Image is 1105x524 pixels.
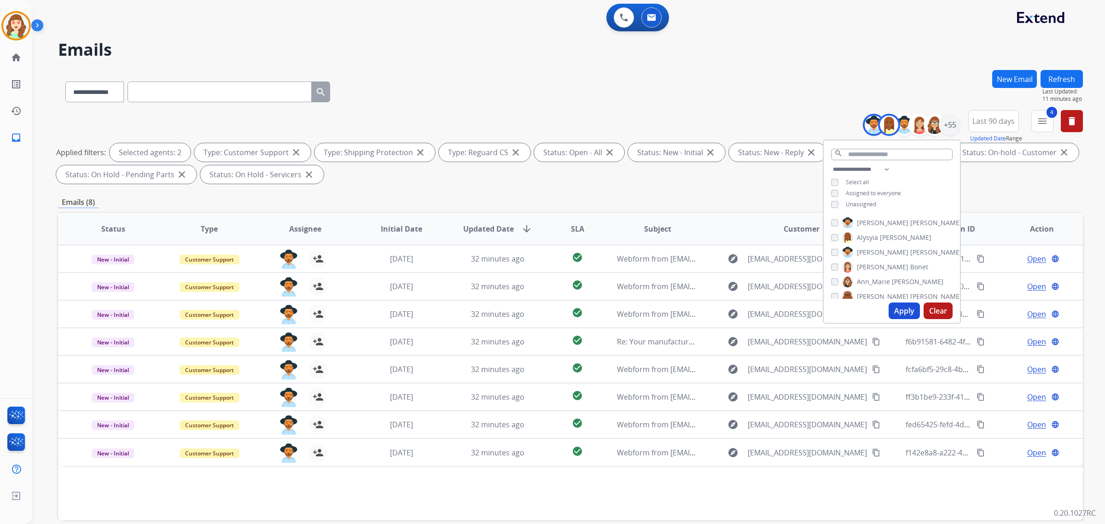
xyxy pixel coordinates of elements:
[279,443,298,463] img: agent-avatar
[906,448,1040,458] span: f142e8a8-a222-450f-ab08-83dffaa8f9d5
[92,393,134,402] span: New - Initial
[872,448,880,457] mat-icon: content_copy
[200,165,324,184] div: Status: On Hold - Servicers
[1051,420,1059,429] mat-icon: language
[58,41,1083,59] h2: Emails
[390,337,413,347] span: [DATE]
[572,362,583,373] mat-icon: check_circle
[857,292,908,301] span: [PERSON_NAME]
[314,143,435,162] div: Type: Shipping Protection
[977,255,985,263] mat-icon: content_copy
[463,223,514,234] span: Updated Date
[977,365,985,373] mat-icon: content_copy
[857,218,908,227] span: [PERSON_NAME]
[201,223,218,234] span: Type
[727,336,739,347] mat-icon: explore
[92,420,134,430] span: New - Initial
[1042,95,1083,103] span: 11 minutes ago
[279,277,298,297] img: agent-avatar
[471,392,524,402] span: 32 minutes ago
[1027,364,1046,375] span: Open
[972,119,1015,123] span: Last 90 days
[910,292,962,301] span: [PERSON_NAME]
[727,391,739,402] mat-icon: explore
[415,147,426,158] mat-icon: close
[279,415,298,435] img: agent-avatar
[92,338,134,347] span: New - Initial
[313,364,324,375] mat-icon: person_add
[1066,116,1077,127] mat-icon: delete
[92,448,134,458] span: New - Initial
[180,448,239,458] span: Customer Support
[977,282,985,291] mat-icon: content_copy
[1027,309,1046,320] span: Open
[977,420,985,429] mat-icon: content_copy
[572,446,583,457] mat-icon: check_circle
[313,419,324,430] mat-icon: person_add
[1051,310,1059,318] mat-icon: language
[644,223,671,234] span: Subject
[390,419,413,430] span: [DATE]
[846,189,901,197] span: Assigned to everyone
[910,248,962,257] span: [PERSON_NAME]
[617,281,826,291] span: Webform from [EMAIL_ADDRESS][DOMAIN_NAME] on [DATE]
[303,169,314,180] mat-icon: close
[872,420,880,429] mat-icon: content_copy
[1027,447,1046,458] span: Open
[180,282,239,292] span: Customer Support
[313,447,324,458] mat-icon: person_add
[906,337,1046,347] span: f6b91581-6482-4f1b-82ba-e91c7e6bad45
[906,364,1044,374] span: fcfa6bf5-29c8-4b9d-9da7-d90e4da40e3b
[977,310,985,318] mat-icon: content_copy
[56,147,106,158] p: Applied filters:
[180,420,239,430] span: Customer Support
[279,332,298,352] img: agent-avatar
[58,197,99,208] p: Emails (8)
[313,391,324,402] mat-icon: person_add
[953,143,1079,162] div: Status: On-hold - Customer
[727,447,739,458] mat-icon: explore
[892,277,943,286] span: [PERSON_NAME]
[1031,110,1053,132] button: 4
[571,223,584,234] span: SLA
[92,310,134,320] span: New - Initial
[471,281,524,291] span: 32 minutes ago
[748,253,867,264] span: [EMAIL_ADDRESS][DOMAIN_NAME]
[727,281,739,292] mat-icon: explore
[748,364,867,375] span: [EMAIL_ADDRESS][DOMAIN_NAME]
[1058,147,1070,158] mat-icon: close
[617,337,798,347] span: Re: Your manufacturer's warranty may still be active
[1027,336,1046,347] span: Open
[977,393,985,401] mat-icon: content_copy
[727,364,739,375] mat-icon: explore
[471,419,524,430] span: 32 minutes ago
[872,393,880,401] mat-icon: content_copy
[313,336,324,347] mat-icon: person_add
[1051,282,1059,291] mat-icon: language
[390,309,413,319] span: [DATE]
[180,365,239,375] span: Customer Support
[471,337,524,347] span: 32 minutes ago
[846,200,876,208] span: Unassigned
[939,114,961,136] div: +55
[1027,419,1046,430] span: Open
[180,338,239,347] span: Customer Support
[617,309,826,319] span: Webform from [EMAIL_ADDRESS][DOMAIN_NAME] on [DATE]
[617,448,826,458] span: Webform from [EMAIL_ADDRESS][DOMAIN_NAME] on [DATE]
[390,448,413,458] span: [DATE]
[910,218,962,227] span: [PERSON_NAME]
[572,390,583,401] mat-icon: check_circle
[748,447,867,458] span: [EMAIL_ADDRESS][DOMAIN_NAME]
[729,143,826,162] div: Status: New - Reply
[857,233,878,242] span: Alysyia
[1042,88,1083,95] span: Last Updated:
[279,388,298,407] img: agent-avatar
[906,392,1042,402] span: ff3b1be9-233f-41a3-a035-f1addd1c5994
[705,147,716,158] mat-icon: close
[617,364,826,374] span: Webform from [EMAIL_ADDRESS][DOMAIN_NAME] on [DATE]
[1051,255,1059,263] mat-icon: language
[1027,281,1046,292] span: Open
[880,233,931,242] span: [PERSON_NAME]
[381,223,422,234] span: Initial Date
[471,309,524,319] span: 32 minutes ago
